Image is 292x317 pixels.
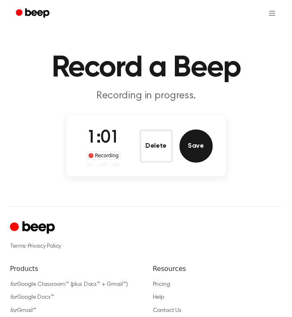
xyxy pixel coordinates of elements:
i: for [10,308,17,314]
a: Beep [10,5,57,22]
div: · [10,242,282,251]
span: 1:01 [87,129,120,147]
button: Delete Audio Record [140,129,173,163]
h1: Record a Beep [10,53,282,83]
a: Help [153,295,164,300]
h6: Resources [153,264,282,274]
div: Recording [86,151,121,160]
a: Pricing [153,282,170,288]
p: Recording in progress. [10,90,282,102]
a: Privacy Policy [28,244,61,249]
h6: Products [10,264,140,274]
button: Save Audio Record [179,129,213,163]
a: Terms [10,244,26,249]
i: for [10,282,17,288]
a: forGoogle Docs™ [10,295,54,300]
a: Contact Us [153,308,182,314]
a: forGoogle Classroom™ (plus Docs™ + Gmail™) [10,282,128,288]
button: Open menu [262,3,282,23]
a: forGmail™ [10,308,36,314]
a: Cruip [10,220,57,236]
i: for [10,295,17,300]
